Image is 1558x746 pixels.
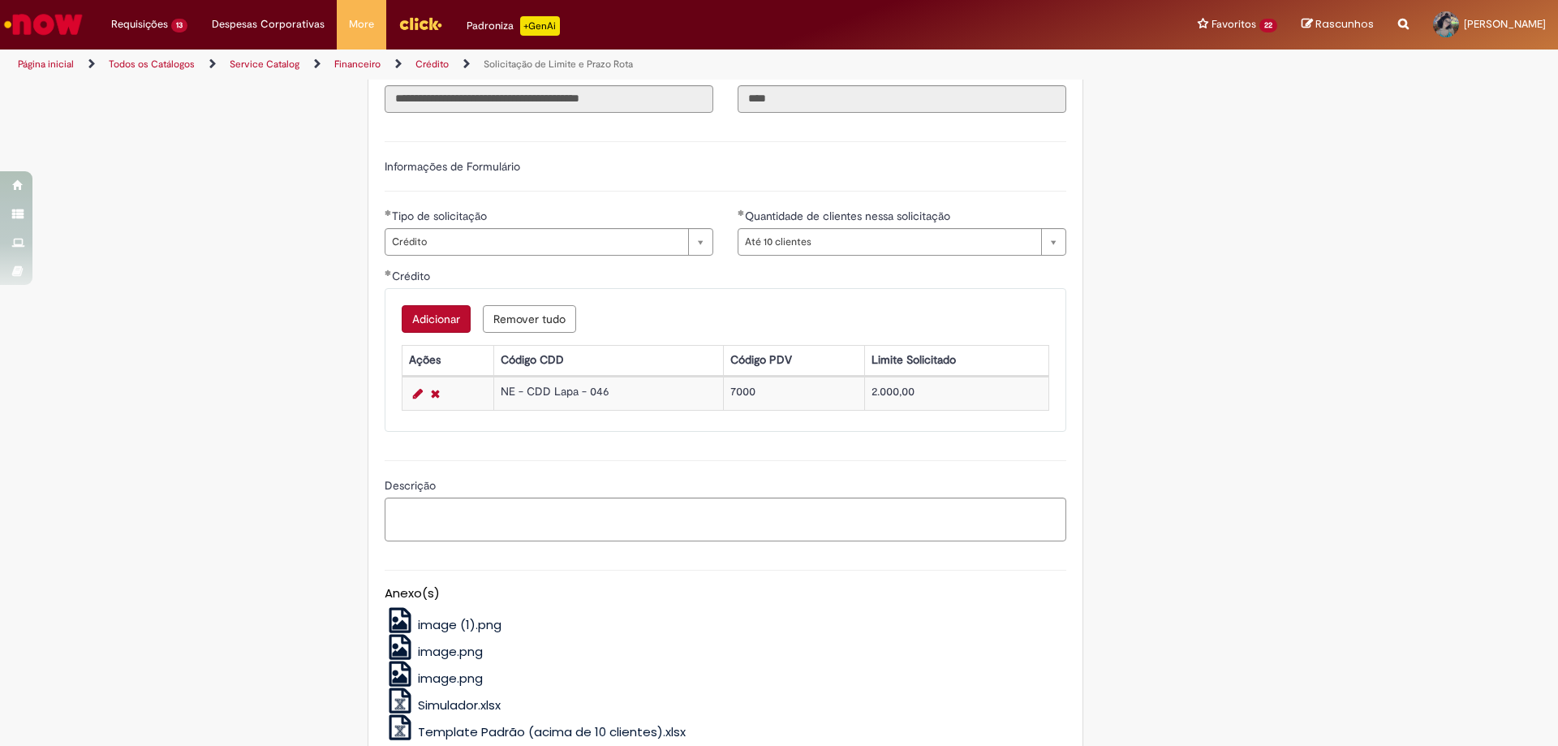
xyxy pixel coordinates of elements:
[2,8,85,41] img: ServiceNow
[418,696,501,714] span: Simulador.xlsx
[493,377,723,410] td: NE - CDD Lapa - 046
[415,58,449,71] a: Crédito
[392,209,490,223] span: Tipo de solicitação
[392,229,680,255] span: Crédito
[1259,19,1277,32] span: 22
[398,11,442,36] img: click_logo_yellow_360x200.png
[467,16,560,36] div: Padroniza
[723,377,864,410] td: 7000
[865,345,1049,375] th: Limite Solicitado
[1212,16,1256,32] span: Favoritos
[385,270,392,276] span: Obrigatório Preenchido
[1302,17,1374,32] a: Rascunhos
[402,345,493,375] th: Ações
[738,85,1066,113] input: Código da Unidade
[385,670,484,687] a: image.png
[745,209,953,223] span: Quantidade de clientes nessa solicitação
[409,384,427,403] a: Editar Linha 1
[385,616,502,633] a: image (1).png
[723,345,864,375] th: Código PDV
[212,16,325,32] span: Despesas Corporativas
[171,19,187,32] span: 13
[520,16,560,36] p: +GenAi
[418,723,686,740] span: Template Padrão (acima de 10 clientes).xlsx
[738,209,745,216] span: Obrigatório Preenchido
[385,723,686,740] a: Template Padrão (acima de 10 clientes).xlsx
[385,85,713,113] input: Título
[1315,16,1374,32] span: Rascunhos
[392,269,433,283] span: Crédito
[385,478,439,493] span: Descrição
[484,58,633,71] a: Solicitação de Limite e Prazo Rota
[385,498,1066,541] textarea: Descrição
[427,384,444,403] a: Remover linha 1
[418,643,483,660] span: image.png
[483,305,576,333] button: Remove all rows for Crédito
[109,58,195,71] a: Todos os Catálogos
[1464,17,1546,31] span: [PERSON_NAME]
[18,58,74,71] a: Página inicial
[402,305,471,333] button: Add a row for Crédito
[385,66,416,80] span: Somente leitura - Título
[493,345,723,375] th: Código CDD
[12,50,1026,80] ul: Trilhas de página
[111,16,168,32] span: Requisições
[385,209,392,216] span: Obrigatório Preenchido
[385,587,1066,601] h5: Anexo(s)
[334,58,381,71] a: Financeiro
[418,616,501,633] span: image (1).png
[865,377,1049,410] td: 2.000,00
[385,159,520,174] label: Informações de Formulário
[418,670,483,687] span: image.png
[385,696,501,714] a: Simulador.xlsx
[349,16,374,32] span: More
[738,66,837,80] span: Somente leitura - Código da Unidade
[385,643,484,660] a: image.png
[745,229,1033,255] span: Até 10 clientes
[230,58,299,71] a: Service Catalog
